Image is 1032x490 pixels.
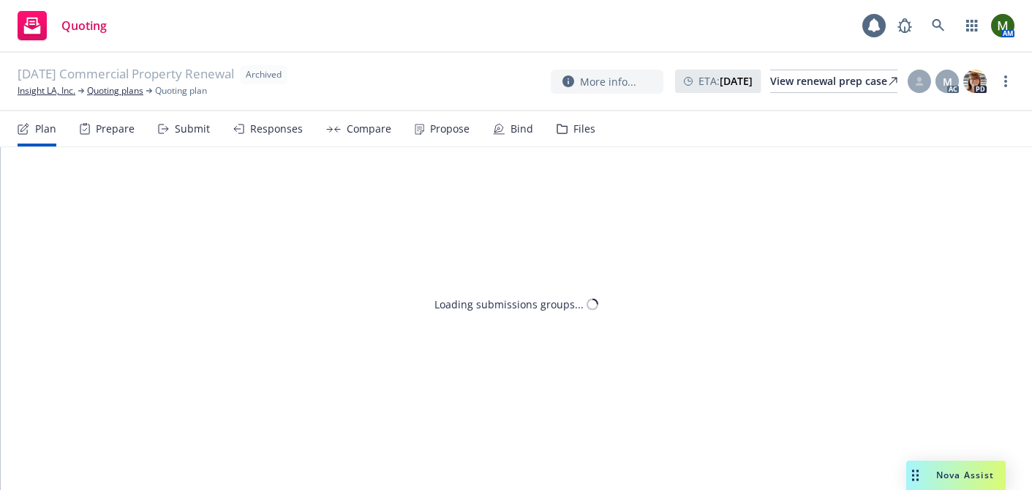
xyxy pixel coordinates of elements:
a: Quoting plans [87,84,143,97]
div: View renewal prep case [770,70,897,92]
div: Plan [35,123,56,135]
a: Quoting [12,5,113,46]
div: Prepare [96,123,135,135]
span: More info... [580,74,636,89]
span: Quoting plan [155,84,207,97]
a: Insight LA, Inc. [18,84,75,97]
span: Quoting [61,20,107,31]
span: [DATE] Commercial Property Renewal [18,65,234,84]
div: Files [573,123,595,135]
a: Switch app [957,11,987,40]
strong: [DATE] [720,74,753,88]
a: more [997,73,1014,90]
button: Nova Assist [906,461,1006,490]
div: Loading submissions groups... [434,297,584,312]
a: View renewal prep case [770,70,897,93]
button: More info... [551,70,663,94]
div: Submit [175,123,210,135]
a: Search [924,11,953,40]
div: Compare [347,123,391,135]
a: Report a Bug [890,11,919,40]
div: Drag to move [906,461,924,490]
div: Propose [430,123,470,135]
span: M [943,74,952,89]
span: Nova Assist [936,469,994,481]
div: Bind [511,123,533,135]
span: ETA : [698,73,753,89]
img: photo [991,14,1014,37]
div: Responses [250,123,303,135]
img: photo [963,70,987,93]
span: Archived [246,68,282,81]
